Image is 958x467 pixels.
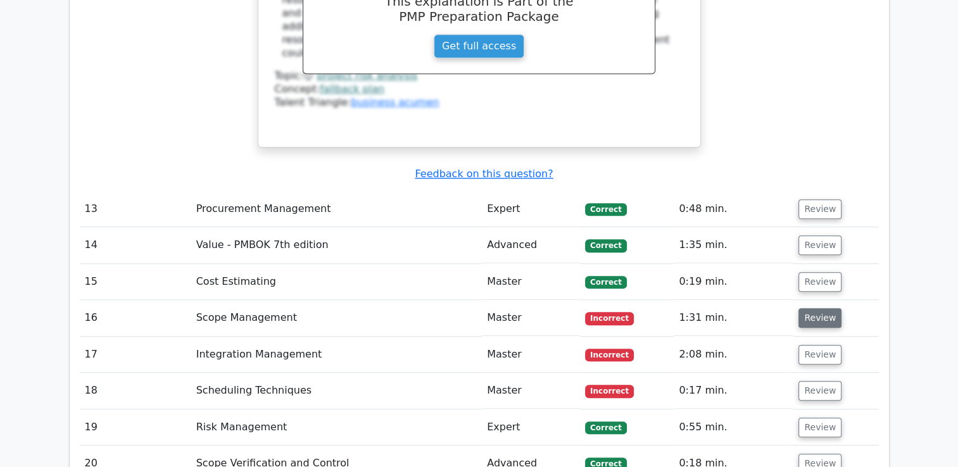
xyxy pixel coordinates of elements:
[191,264,482,300] td: Cost Estimating
[482,409,580,445] td: Expert
[674,227,793,263] td: 1:35 min.
[415,168,553,180] a: Feedback on this question?
[585,312,634,325] span: Incorrect
[482,300,580,336] td: Master
[275,70,684,83] div: Topic:
[585,276,626,289] span: Correct
[80,264,191,300] td: 15
[434,34,524,58] a: Get full access
[798,418,841,437] button: Review
[798,235,841,255] button: Review
[585,349,634,361] span: Incorrect
[80,300,191,336] td: 16
[674,337,793,373] td: 2:08 min.
[482,191,580,227] td: Expert
[80,337,191,373] td: 17
[191,337,482,373] td: Integration Management
[674,373,793,409] td: 0:17 min.
[80,191,191,227] td: 13
[798,381,841,401] button: Review
[674,264,793,300] td: 0:19 min.
[80,409,191,445] td: 19
[351,96,439,108] a: business acumen
[482,373,580,409] td: Master
[798,345,841,364] button: Review
[320,83,384,95] a: fallback plan
[798,272,841,292] button: Review
[585,239,626,252] span: Correct
[80,373,191,409] td: 18
[798,199,841,219] button: Review
[798,308,841,328] button: Review
[191,191,482,227] td: Procurement Management
[191,373,482,409] td: Scheduling Techniques
[191,409,482,445] td: Risk Management
[317,70,417,82] a: project risk analysis
[275,83,684,96] div: Concept:
[80,227,191,263] td: 14
[275,70,684,109] div: Talent Triangle:
[674,191,793,227] td: 0:48 min.
[585,385,634,397] span: Incorrect
[482,337,580,373] td: Master
[585,421,626,434] span: Correct
[482,227,580,263] td: Advanced
[482,264,580,300] td: Master
[585,203,626,216] span: Correct
[191,300,482,336] td: Scope Management
[674,409,793,445] td: 0:55 min.
[674,300,793,336] td: 1:31 min.
[191,227,482,263] td: Value - PMBOK 7th edition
